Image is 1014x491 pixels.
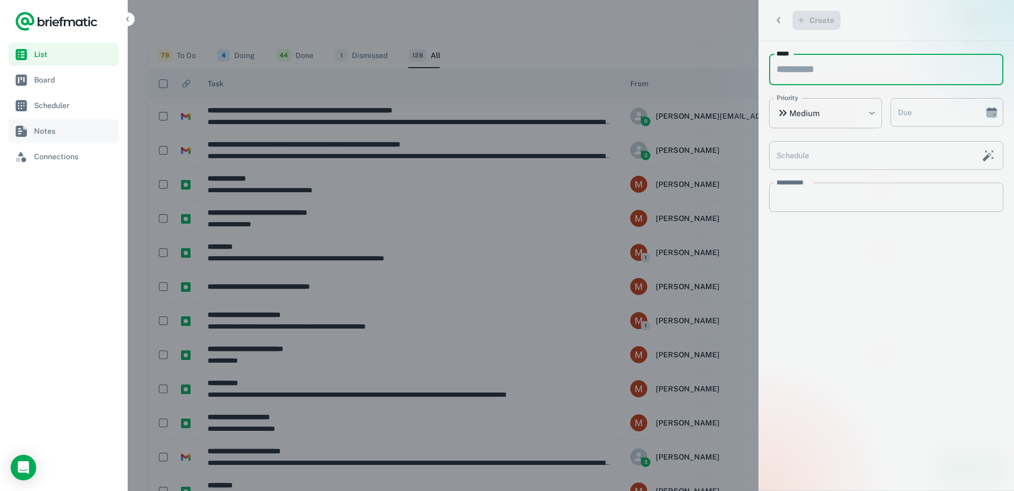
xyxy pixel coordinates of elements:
a: Board [9,68,119,92]
span: Board [34,74,114,86]
a: Connections [9,145,119,168]
a: Scheduler [9,94,119,117]
div: Load Chat [11,455,36,480]
a: Logo [15,11,98,32]
span: List [34,48,114,60]
div: Medium [769,98,882,128]
a: List [9,43,119,66]
button: Back [769,11,788,30]
span: Scheduler [34,100,114,111]
a: Notes [9,119,119,143]
label: Priority [777,93,798,103]
button: Choose date [981,102,1002,123]
button: Schedule this task with AI [979,146,997,165]
div: scrollable content [759,41,1014,490]
span: Notes [34,125,114,137]
span: Connections [34,151,114,162]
